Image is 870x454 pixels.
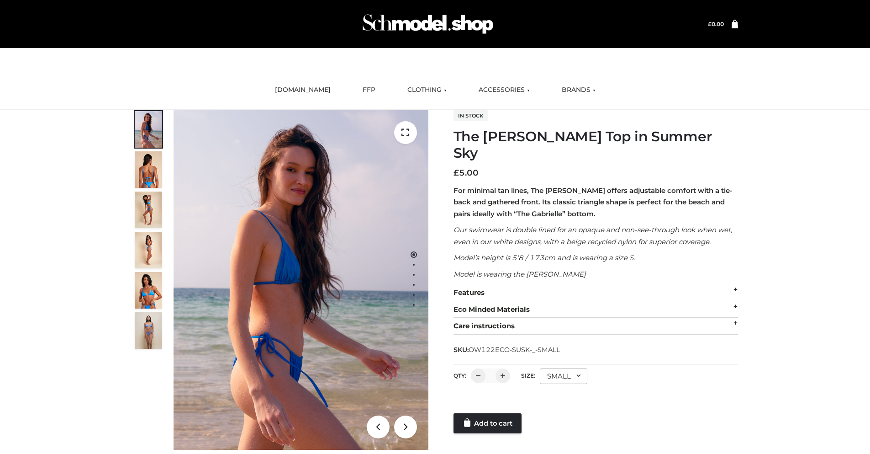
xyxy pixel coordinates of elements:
[401,80,453,100] a: CLOTHING
[453,128,738,161] h1: The [PERSON_NAME] Top in Summer Sky
[708,21,724,27] a: £0.00
[453,372,466,379] label: QTY:
[472,80,537,100] a: ACCESSORIES
[135,232,162,268] img: 3.Alex-top_CN-1-1-2.jpg
[555,80,602,100] a: BRANDS
[135,272,162,309] img: 2.Alex-top_CN-1-1-2.jpg
[453,225,732,246] em: Our swimwear is double lined for an opaque and non-see-through look when wet, even in our white d...
[453,318,738,335] div: Care instructions
[356,80,382,100] a: FFP
[708,21,724,27] bdi: 0.00
[708,21,712,27] span: £
[135,312,162,349] img: SSVC.jpg
[453,284,738,301] div: Features
[521,372,535,379] label: Size:
[135,111,162,148] img: 1.Alex-top_SS-1_4464b1e7-c2c9-4e4b-a62c-58381cd673c0-1.jpg
[453,168,479,178] bdi: 5.00
[453,186,733,218] strong: For minimal tan lines, The [PERSON_NAME] offers adjustable comfort with a tie-back and gathered f...
[540,369,587,384] div: SMALL
[359,6,496,42] img: Schmodel Admin 964
[453,253,635,262] em: Model’s height is 5’8 / 173cm and is wearing a size S.
[135,192,162,228] img: 4.Alex-top_CN-1-1-2.jpg
[174,110,428,450] img: 1.Alex-top_SS-1_4464b1e7-c2c9-4e4b-a62c-58381cd673c0 (1)
[268,80,337,100] a: [DOMAIN_NAME]
[135,151,162,188] img: 5.Alex-top_CN-1-1_1-1.jpg
[453,168,459,178] span: £
[453,110,488,121] span: In stock
[469,346,560,354] span: OW122ECO-SUSK-_-SMALL
[453,344,561,355] span: SKU:
[453,270,586,278] em: Model is wearing the [PERSON_NAME]
[453,413,522,433] a: Add to cart
[453,301,738,318] div: Eco Minded Materials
